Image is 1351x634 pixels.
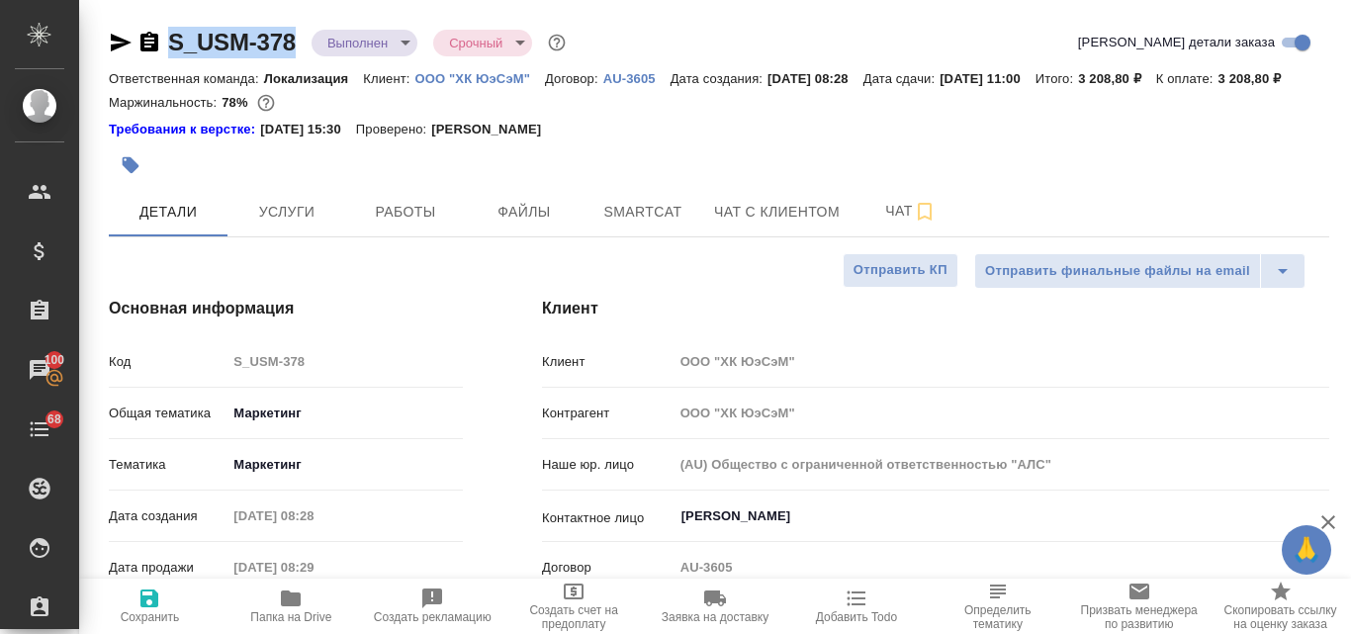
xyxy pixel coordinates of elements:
span: Чат [863,199,958,224]
a: Требования к верстке: [109,120,260,139]
a: AU-3605 [603,69,671,86]
p: 78% [222,95,252,110]
button: Определить тематику [927,579,1068,634]
span: Файлы [477,200,572,225]
p: Контактное лицо [542,508,674,528]
span: Призвать менеджера по развитию [1080,603,1198,631]
p: Контрагент [542,404,674,423]
span: Определить тематику [939,603,1056,631]
span: 68 [36,409,73,429]
a: 68 [5,405,74,454]
button: Сохранить [79,579,221,634]
span: Сохранить [121,610,180,624]
span: Добавить Todo [816,610,897,624]
span: Отправить финальные файлы на email [985,260,1250,283]
button: Выполнен [321,35,394,51]
a: 100 [5,345,74,395]
span: Скопировать ссылку на оценку заказа [1221,603,1339,631]
p: Ответственная команда: [109,71,264,86]
p: Договор [542,558,674,578]
span: Smartcat [595,200,690,225]
button: Призвать менеджера по развитию [1068,579,1210,634]
span: Создать рекламацию [374,610,492,624]
span: 100 [33,350,77,370]
p: Клиент: [363,71,414,86]
p: Общая тематика [109,404,226,423]
div: split button [974,253,1306,289]
span: Папка на Drive [250,610,331,624]
button: Срочный [443,35,508,51]
p: Договор: [545,71,603,86]
p: ООО "ХК ЮэСэМ" [415,71,545,86]
p: Дата создания: [671,71,767,86]
button: Создать рекламацию [362,579,503,634]
div: Маркетинг [226,397,463,430]
input: Пустое поле [226,553,400,582]
button: Отправить КП [843,253,958,288]
div: Маркетинг [226,448,463,482]
button: Скопировать ссылку для ЯМессенджера [109,31,133,54]
p: Наше юр. лицо [542,455,674,475]
span: Работы [358,200,453,225]
p: Код [109,352,226,372]
button: 🙏 [1282,525,1331,575]
span: Детали [121,200,216,225]
button: Отправить финальные файлы на email [974,253,1261,289]
span: [PERSON_NAME] детали заказа [1078,33,1275,52]
button: Создать счет на предоплату [503,579,645,634]
p: [DATE] 08:28 [767,71,863,86]
button: Скопировать ссылку на оценку заказа [1210,579,1351,634]
svg: Подписаться [913,200,937,224]
input: Пустое поле [226,347,463,376]
p: Дата создания [109,506,226,526]
p: Локализация [264,71,364,86]
input: Пустое поле [674,347,1329,376]
div: Нажми, чтобы открыть папку с инструкцией [109,120,260,139]
input: Пустое поле [226,501,400,530]
p: Клиент [542,352,674,372]
span: Чат с клиентом [714,200,840,225]
button: Добавить тэг [109,143,152,187]
div: Выполнен [312,30,417,56]
button: Доп статусы указывают на важность/срочность заказа [544,30,570,55]
p: 3 208,80 ₽ [1078,71,1156,86]
span: Создать счет на предоплату [515,603,633,631]
span: Отправить КП [854,259,947,282]
h4: Основная информация [109,297,463,320]
div: Выполнен [433,30,532,56]
p: Дата сдачи: [863,71,940,86]
input: Пустое поле [674,450,1329,479]
p: К оплате: [1156,71,1218,86]
p: [DATE] 11:00 [940,71,1036,86]
h4: Клиент [542,297,1329,320]
button: Скопировать ссылку [137,31,161,54]
p: Маржинальность: [109,95,222,110]
a: ООО "ХК ЮэСэМ" [415,69,545,86]
a: S_USM-378 [168,29,296,55]
p: AU-3605 [603,71,671,86]
p: [DATE] 15:30 [260,120,356,139]
p: [PERSON_NAME] [431,120,556,139]
button: Добавить Todo [785,579,927,634]
input: Пустое поле [674,399,1329,427]
button: 577.00 RUB; [253,90,279,116]
p: Тематика [109,455,226,475]
p: Итого: [1036,71,1078,86]
p: 3 208,80 ₽ [1218,71,1297,86]
button: Папка на Drive [221,579,362,634]
p: Проверено: [356,120,432,139]
input: Пустое поле [674,553,1329,582]
button: Заявка на доставку [645,579,786,634]
p: Дата продажи [109,558,226,578]
span: 🙏 [1290,529,1323,571]
span: Услуги [239,200,334,225]
span: Заявка на доставку [662,610,768,624]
